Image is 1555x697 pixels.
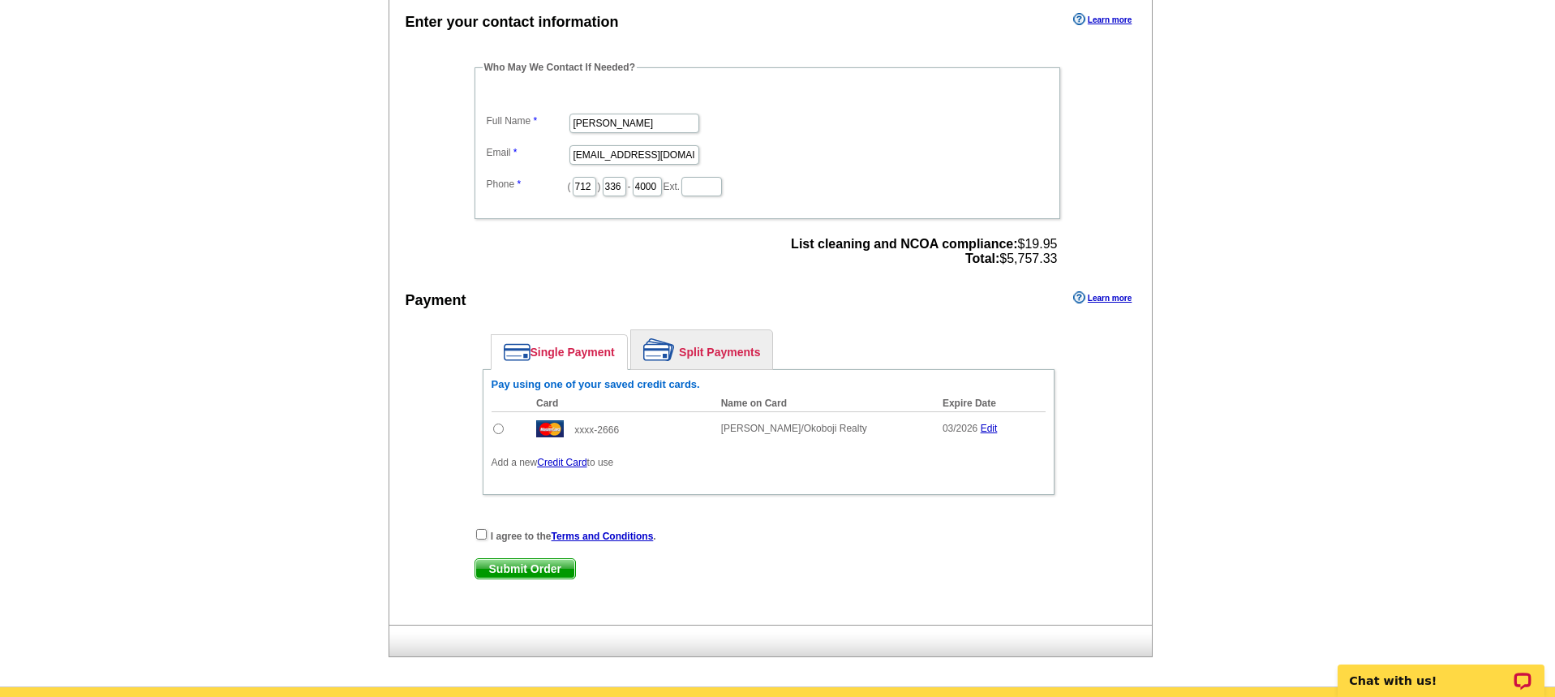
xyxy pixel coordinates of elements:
span: Submit Order [475,559,575,579]
a: Learn more [1073,291,1132,304]
a: Edit [981,423,998,434]
th: Name on Card [713,395,934,412]
strong: Total: [965,252,999,265]
div: Payment [406,290,466,312]
span: 03/2026 [943,423,977,434]
a: Credit Card [537,457,586,468]
div: Enter your contact information [406,11,619,33]
label: Email [487,145,568,160]
label: Phone [487,177,568,191]
img: mast.gif [536,420,564,437]
strong: List cleaning and NCOA compliance: [791,237,1017,251]
legend: Who May We Contact If Needed? [483,60,637,75]
span: xxxx-2666 [574,424,619,436]
label: Full Name [487,114,568,128]
p: Add a new to use [492,455,1046,470]
h6: Pay using one of your saved credit cards. [492,378,1046,391]
a: Learn more [1073,13,1132,26]
a: Split Payments [631,330,772,369]
a: Terms and Conditions [552,531,654,542]
a: Single Payment [492,335,627,369]
th: Card [528,395,713,412]
span: $19.95 $5,757.33 [791,237,1057,266]
span: [PERSON_NAME]/Okoboji Realty [721,423,867,434]
img: single-payment.png [504,343,531,361]
iframe: LiveChat chat widget [1327,646,1555,697]
th: Expire Date [934,395,1046,412]
dd: ( ) - Ext. [483,173,1052,198]
img: split-payment.png [643,338,675,361]
strong: I agree to the . [491,531,656,542]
